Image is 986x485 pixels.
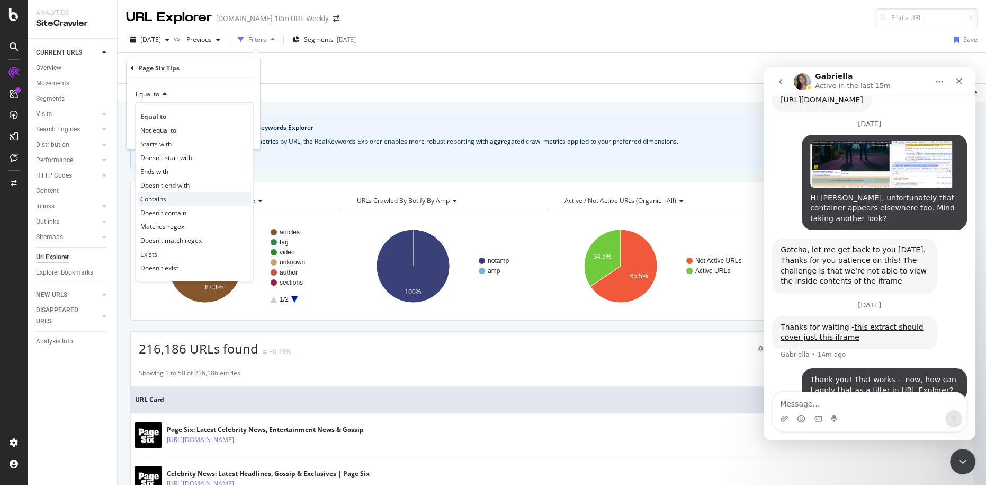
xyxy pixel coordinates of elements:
[355,192,540,209] h4: URLs Crawled By Botify By amp
[280,239,289,246] text: tag
[130,114,973,169] div: info banner
[288,31,360,48] button: Segments[DATE]
[135,422,162,448] img: main image
[36,232,99,243] a: Sitemaps
[136,90,159,99] span: Equal to
[140,263,178,272] span: Doesn't exist
[140,111,166,120] span: Equal to
[140,153,192,162] span: Doesn't start with
[695,267,730,275] text: Active URLs
[36,336,110,347] a: Analysis Info
[36,289,67,301] div: NEW URLS
[36,47,82,58] div: CURRENT URLS
[695,257,741,264] text: Not Active URLs
[269,347,291,356] div: +0.13%
[36,93,65,104] div: Segments
[36,124,80,135] div: Search Engines
[36,305,89,327] div: DISAPPEARED URLS
[140,249,157,258] span: Exists
[140,235,202,244] span: Doesn't match regex
[36,232,63,243] div: Sitemaps
[630,272,648,280] text: 65.5%
[280,296,289,303] text: 1/2
[876,8,978,27] input: Find a URL
[764,67,975,440] iframe: Intercom live chat
[36,336,73,347] div: Analysis Info
[36,186,59,197] div: Content
[593,253,611,260] text: 34.5%
[36,63,110,74] a: Overview
[405,288,421,296] text: 100%
[36,78,110,89] a: Movements
[140,139,172,148] span: Starts with
[36,201,99,212] a: Inlinks
[36,139,69,151] div: Distribution
[140,222,184,231] span: Matches regex
[36,124,99,135] a: Search Engines
[154,123,955,133] div: Crawl metrics are now in the RealKeywords Explorer
[36,155,73,166] div: Performance
[950,31,978,48] button: Save
[36,289,99,301] a: NEW URLS
[182,35,212,44] span: Previous
[554,220,755,312] svg: A chart.
[36,109,99,120] a: Visits
[205,284,223,291] text: 87.3%
[263,350,267,354] img: Equal
[36,252,110,263] a: Url Explorer
[36,216,99,227] a: Outlinks
[950,449,975,474] iframe: Intercom live chat
[280,249,295,256] text: video
[140,194,166,203] span: Contains
[126,31,174,48] button: [DATE]
[174,34,182,43] span: vs
[36,17,109,30] div: SiteCrawler
[36,267,110,278] a: Explorer Bookmarks
[248,35,266,44] div: Filters
[304,35,334,44] span: Segments
[216,13,329,24] div: [DOMAIN_NAME] 10m URL Weekly
[357,196,450,205] span: URLs Crawled By Botify By amp
[36,186,110,197] a: Content
[36,170,99,181] a: HTTP Codes
[36,63,61,74] div: Overview
[280,228,300,236] text: articles
[763,220,963,312] svg: A chart.
[488,267,500,275] text: amp
[140,35,161,44] span: 2025 Oct. 5th
[140,166,168,175] span: Ends with
[36,78,69,89] div: Movements
[139,368,240,381] div: Showing 1 to 50 of 216,186 entries
[167,469,370,479] div: Celebrity News: Latest Headlines, Gossip & Exclusives | Page Six
[138,64,180,73] div: Page Six Tips
[280,259,305,266] text: unknown
[36,109,52,120] div: Visits
[754,340,803,357] button: Create alert
[167,435,234,445] a: [URL][DOMAIN_NAME]
[347,220,548,312] svg: A chart.
[182,31,225,48] button: Previous
[36,267,93,278] div: Explorer Bookmarks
